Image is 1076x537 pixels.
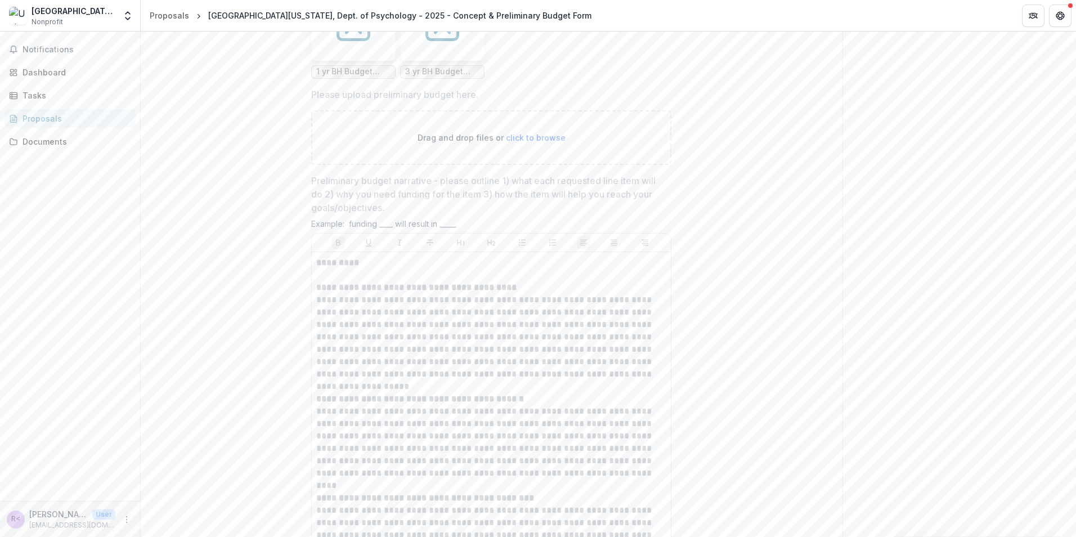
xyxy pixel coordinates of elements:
[423,236,437,249] button: Strike
[418,132,566,144] p: Drag and drop files or
[145,7,596,24] nav: breadcrumb
[23,136,127,147] div: Documents
[316,67,391,77] span: 1 yr BH Budget Template.xlsx
[331,236,345,249] button: Bold
[311,219,671,233] div: Example: funding ____ will result in _____
[120,5,136,27] button: Open entity switcher
[9,7,27,25] img: University of Florida, Dept. of Health Disparities
[506,133,566,142] span: click to browse
[92,509,115,520] p: User
[362,236,375,249] button: Underline
[311,88,478,101] p: Please upload preliminary budget here.
[23,113,127,124] div: Proposals
[1049,5,1071,27] button: Get Help
[405,67,479,77] span: 3 yr BH Budget Template.xlsx
[29,508,88,520] p: [PERSON_NAME] <[EMAIL_ADDRESS][DOMAIN_NAME]>
[23,66,127,78] div: Dashboard
[5,63,136,82] a: Dashboard
[120,513,133,526] button: More
[208,10,591,21] div: [GEOGRAPHIC_DATA][US_STATE], Dept. of Psychology - 2025 - Concept & Preliminary Budget Form
[23,89,127,101] div: Tasks
[11,516,20,523] div: Rui Zou <rzou@ufl.edu>
[5,132,136,151] a: Documents
[150,10,189,21] div: Proposals
[515,236,529,249] button: Bullet List
[5,109,136,128] a: Proposals
[546,236,559,249] button: Ordered List
[454,236,468,249] button: Heading 1
[607,236,621,249] button: Align Center
[23,45,131,55] span: Notifications
[393,236,406,249] button: Italicize
[485,236,498,249] button: Heading 2
[577,236,590,249] button: Align Left
[5,41,136,59] button: Notifications
[32,5,115,17] div: [GEOGRAPHIC_DATA][US_STATE], Dept. of Health Disparities
[145,7,194,24] a: Proposals
[1022,5,1044,27] button: Partners
[32,17,63,27] span: Nonprofit
[638,236,652,249] button: Align Right
[29,520,115,530] p: [EMAIL_ADDRESS][DOMAIN_NAME]
[5,86,136,105] a: Tasks
[311,174,665,214] p: Preliminary budget narrative - please outline 1) what each requested line item will do 2) why you...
